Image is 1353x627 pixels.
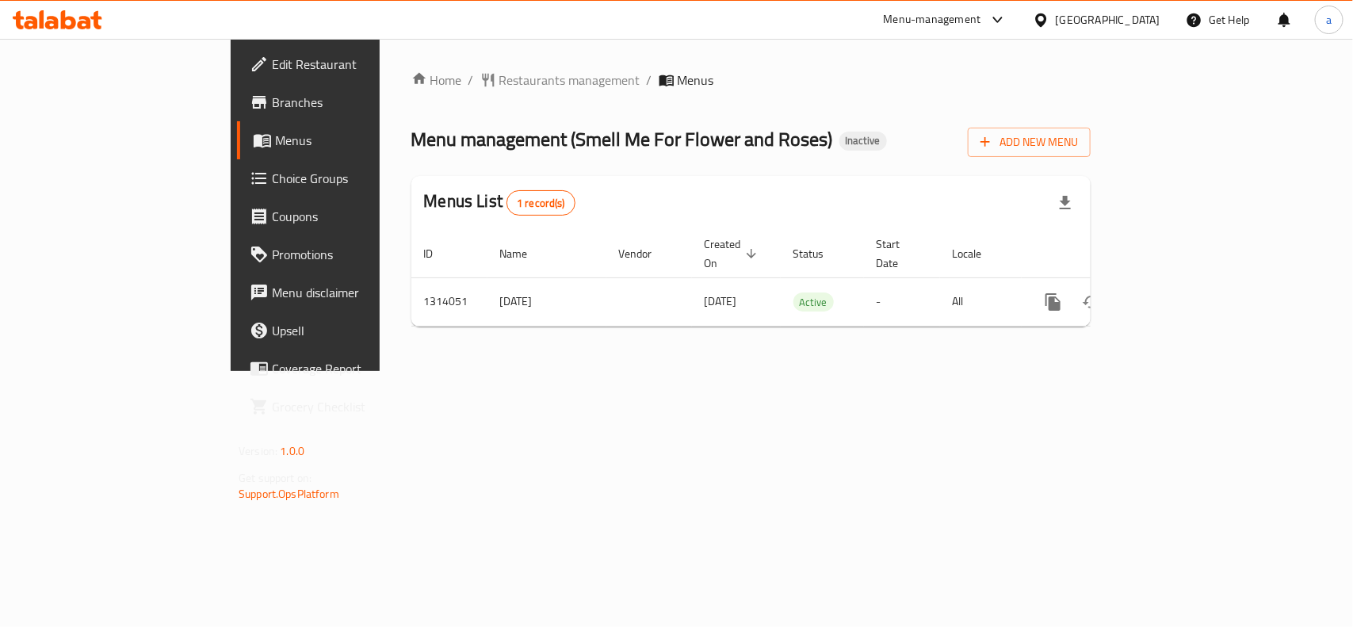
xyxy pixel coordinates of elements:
[953,244,1003,263] span: Locale
[884,10,981,29] div: Menu-management
[411,121,833,157] span: Menu management ( Smell Me For Flower and Roses )
[237,312,457,350] a: Upsell
[506,190,575,216] div: Total records count
[272,397,444,416] span: Grocery Checklist
[480,71,640,90] a: Restaurants management
[500,244,548,263] span: Name
[237,197,457,235] a: Coupons
[487,277,606,326] td: [DATE]
[424,244,454,263] span: ID
[272,169,444,188] span: Choice Groups
[272,245,444,264] span: Promotions
[411,71,1091,90] nav: breadcrumb
[839,132,887,151] div: Inactive
[424,189,575,216] h2: Menus List
[272,359,444,378] span: Coverage Report
[507,196,575,211] span: 1 record(s)
[647,71,652,90] li: /
[793,293,834,312] span: Active
[237,273,457,312] a: Menu disclaimer
[237,350,457,388] a: Coverage Report
[272,93,444,112] span: Branches
[619,244,673,263] span: Vendor
[239,484,339,504] a: Support.OpsPlatform
[864,277,940,326] td: -
[239,468,311,488] span: Get support on:
[678,71,714,90] span: Menus
[1034,283,1072,321] button: more
[499,71,640,90] span: Restaurants management
[980,132,1078,152] span: Add New Menu
[272,283,444,302] span: Menu disclaimer
[1046,184,1084,222] div: Export file
[272,55,444,74] span: Edit Restaurant
[793,244,845,263] span: Status
[272,207,444,226] span: Coupons
[237,235,457,273] a: Promotions
[237,159,457,197] a: Choice Groups
[272,321,444,340] span: Upsell
[839,134,887,147] span: Inactive
[1056,11,1160,29] div: [GEOGRAPHIC_DATA]
[877,235,921,273] span: Start Date
[411,230,1199,327] table: enhanced table
[1022,230,1199,278] th: Actions
[1072,283,1110,321] button: Change Status
[239,441,277,461] span: Version:
[237,45,457,83] a: Edit Restaurant
[793,292,834,312] div: Active
[705,291,737,312] span: [DATE]
[275,131,444,150] span: Menus
[237,83,457,121] a: Branches
[280,441,304,461] span: 1.0.0
[968,128,1091,157] button: Add New Menu
[1326,11,1332,29] span: a
[705,235,762,273] span: Created On
[940,277,1022,326] td: All
[237,121,457,159] a: Menus
[237,388,457,426] a: Grocery Checklist
[468,71,474,90] li: /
